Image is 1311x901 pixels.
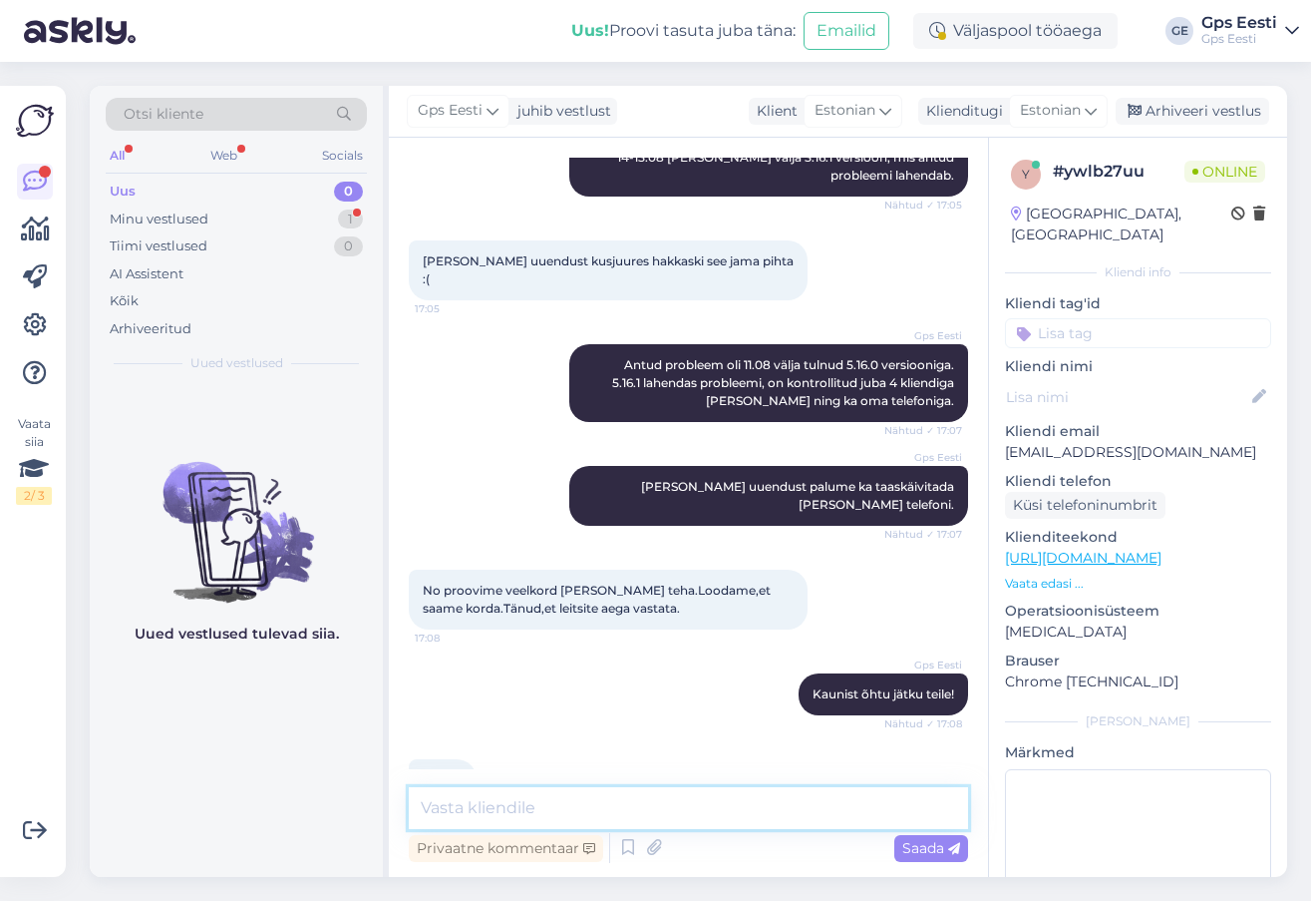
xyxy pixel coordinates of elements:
[1020,100,1081,122] span: Estonian
[887,658,962,673] span: Gps Eesti
[135,624,339,645] p: Uued vestlused tulevad siia.
[1053,160,1184,184] div: # ywlb27uu
[1005,293,1271,314] p: Kliendi tag'id
[90,426,383,606] img: No chats
[110,210,208,229] div: Minu vestlused
[612,357,957,408] span: Antud probleem oli 11.08 välja tulnud 5.16.0 versiooniga. 5.16.1 lahendas probleemi, on kontrolli...
[884,716,962,731] span: Nähtud ✓ 17:08
[887,328,962,343] span: Gps Eesti
[1011,204,1231,245] div: [GEOGRAPHIC_DATA], [GEOGRAPHIC_DATA]
[804,12,889,50] button: Emailid
[124,104,203,125] span: Otsi kliente
[338,210,363,229] div: 1
[1005,421,1271,442] p: Kliendi email
[110,236,207,256] div: Tiimi vestlused
[1005,471,1271,492] p: Kliendi telefon
[110,291,139,311] div: Kõik
[913,13,1118,49] div: Väljaspool tööaega
[1005,742,1271,763] p: Märkmed
[1005,712,1271,730] div: [PERSON_NAME]
[749,101,798,122] div: Klient
[1005,549,1161,567] a: [URL][DOMAIN_NAME]
[1005,492,1165,519] div: Küsi telefoninumbrit
[206,143,241,169] div: Web
[423,253,797,286] span: [PERSON_NAME] uuendust kusjuures hakkaski see jama pihta :(
[571,21,609,40] b: Uus!
[1184,161,1265,183] span: Online
[918,101,1003,122] div: Klienditugi
[509,101,611,122] div: juhib vestlust
[813,686,954,701] span: Kaunist õhtu jätku teile!
[1006,386,1248,408] input: Lisa nimi
[110,264,183,284] div: AI Assistent
[887,450,962,465] span: Gps Eesti
[1005,263,1271,281] div: Kliendi info
[106,143,129,169] div: All
[884,423,962,438] span: Nähtud ✓ 17:07
[1005,575,1271,593] p: Vaata edasi ...
[884,527,962,542] span: Nähtud ✓ 17:07
[16,487,52,505] div: 2 / 3
[902,839,960,857] span: Saada
[16,102,54,140] img: Askly Logo
[415,301,490,316] span: 17:05
[409,835,603,862] div: Privaatne kommentaar
[571,19,796,43] div: Proovi tasuta juba täna:
[1116,98,1269,125] div: Arhiveeri vestlus
[1022,167,1030,182] span: y
[110,182,136,202] div: Uus
[334,182,363,202] div: 0
[1201,31,1277,47] div: Gps Eesti
[1005,356,1271,377] p: Kliendi nimi
[815,100,875,122] span: Estonian
[190,354,283,372] span: Uued vestlused
[1005,601,1271,622] p: Operatsioonisüsteem
[1005,318,1271,348] input: Lisa tag
[110,319,191,339] div: Arhiveeritud
[884,198,962,213] span: Nähtud ✓ 17:05
[1005,442,1271,463] p: [EMAIL_ADDRESS][DOMAIN_NAME]
[423,583,774,616] span: No proovime veelkord [PERSON_NAME] teha.Loodame,et saame korda.Tänud,et leitsite aega vastata.
[318,143,367,169] div: Socials
[1005,651,1271,672] p: Brauser
[1201,15,1277,31] div: Gps Eesti
[641,479,957,512] span: [PERSON_NAME] uuendust palume ka taaskäivitada [PERSON_NAME] telefoni.
[1005,672,1271,692] p: Chrome [TECHNICAL_ID]
[1201,15,1299,47] a: Gps EestiGps Eesti
[16,415,52,505] div: Vaata siia
[1005,622,1271,643] p: [MEDICAL_DATA]
[415,631,490,646] span: 17:08
[334,236,363,256] div: 0
[1005,527,1271,548] p: Klienditeekond
[418,100,483,122] span: Gps Eesti
[1165,17,1193,45] div: GE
